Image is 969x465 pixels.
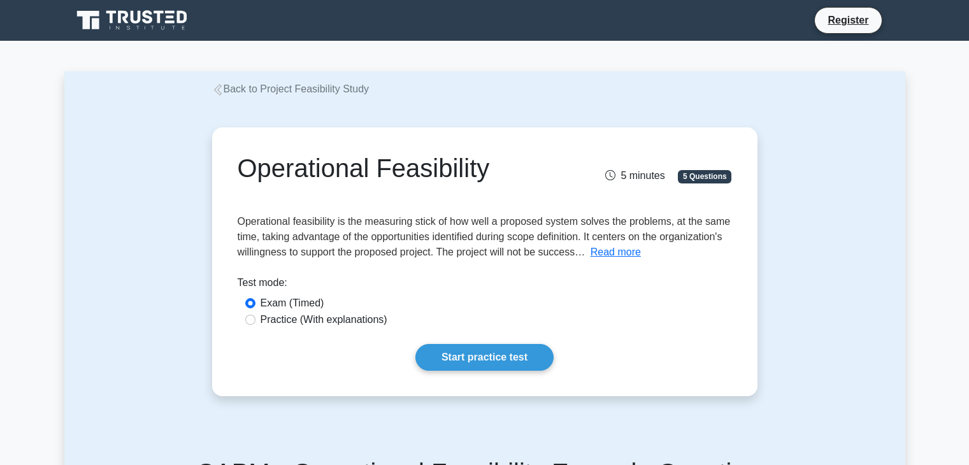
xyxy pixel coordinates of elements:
[238,153,562,183] h1: Operational Feasibility
[820,12,876,28] a: Register
[591,245,641,260] button: Read more
[238,216,731,257] span: Operational feasibility is the measuring stick of how well a proposed system solves the problems,...
[261,296,324,311] label: Exam (Timed)
[212,83,370,94] a: Back to Project Feasibility Study
[261,312,387,327] label: Practice (With explanations)
[415,344,554,371] a: Start practice test
[605,170,664,181] span: 5 minutes
[238,275,732,296] div: Test mode:
[678,170,731,183] span: 5 Questions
